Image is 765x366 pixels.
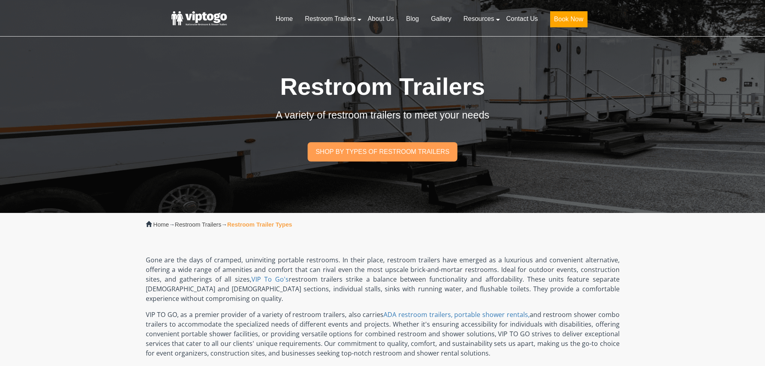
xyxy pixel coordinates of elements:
[153,221,169,228] a: Home
[308,142,458,161] a: Shop by types of restroom trailers
[425,10,457,28] a: Gallery
[500,10,544,28] a: Contact Us
[280,73,485,100] span: Restroom Trailers
[153,221,292,228] span: → →
[544,10,594,32] a: Book Now
[269,10,299,28] a: Home
[146,255,620,303] p: Gone are the days of cramped, uninviting portable restrooms. In their place, restroom trailers ha...
[361,10,400,28] a: About Us
[146,310,620,358] p: VIP TO GO, as a premier provider of a variety of restroom trailers, also carries and restroom sho...
[175,221,221,228] a: Restroom Trailers
[275,109,489,121] span: A variety of restroom trailers to meet your needs
[550,11,588,27] button: Book Now
[384,310,452,319] a: ADA restroom trailers,
[227,221,292,228] strong: Restroom Trailer Types
[457,10,500,28] a: Resources
[251,275,289,284] a: VIP To Go's
[299,10,361,28] a: Restroom Trailers
[400,10,425,28] a: Blog
[454,310,529,319] a: portable shower rentals,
